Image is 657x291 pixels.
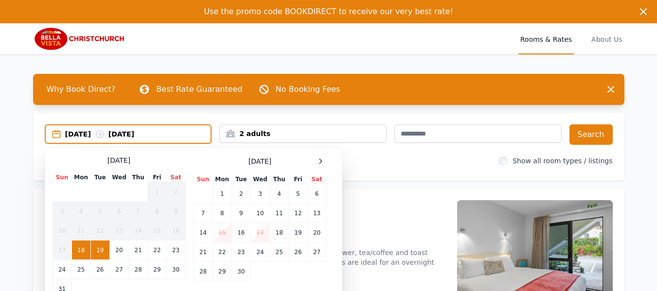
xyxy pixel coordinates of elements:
[109,202,128,221] td: 6
[231,175,250,184] th: Tue
[231,184,250,204] td: 2
[129,260,148,279] td: 28
[231,262,250,281] td: 30
[270,184,289,204] td: 4
[194,242,213,262] td: 21
[148,260,166,279] td: 29
[71,240,90,260] td: 18
[569,124,613,145] button: Search
[90,240,109,260] td: 19
[53,240,71,260] td: 17
[109,173,128,182] th: Wed
[166,202,185,221] td: 9
[65,129,211,139] div: [DATE] [DATE]
[71,260,90,279] td: 25
[307,242,326,262] td: 27
[250,242,269,262] td: 24
[109,240,128,260] td: 20
[166,260,185,279] td: 30
[276,84,340,95] p: No Booking Fees
[270,175,289,184] th: Thu
[194,204,213,223] td: 7
[518,23,574,54] a: Rooms & Rates
[90,221,109,240] td: 12
[71,173,90,182] th: Mon
[270,242,289,262] td: 25
[194,175,213,184] th: Sun
[148,221,166,240] td: 15
[148,202,166,221] td: 8
[289,175,307,184] th: Fri
[129,173,148,182] th: Thu
[231,204,250,223] td: 9
[166,240,185,260] td: 23
[589,23,624,54] a: About Us
[289,223,307,242] td: 19
[129,202,148,221] td: 7
[109,221,128,240] td: 13
[213,204,231,223] td: 8
[53,173,71,182] th: Sun
[307,184,326,204] td: 6
[250,204,269,223] td: 10
[250,184,269,204] td: 3
[270,223,289,242] td: 18
[166,182,185,202] td: 2
[250,175,269,184] th: Wed
[231,223,250,242] td: 16
[90,202,109,221] td: 5
[148,182,166,202] td: 1
[213,262,231,281] td: 29
[307,223,326,242] td: 20
[204,7,453,16] span: Use the promo code BOOKDIRECT to receive our very best rate!
[148,240,166,260] td: 22
[220,129,386,138] div: 2 adults
[289,204,307,223] td: 12
[53,202,71,221] td: 3
[213,223,231,242] td: 15
[249,156,271,166] span: [DATE]
[213,184,231,204] td: 1
[213,175,231,184] th: Mon
[307,204,326,223] td: 13
[129,240,148,260] td: 21
[194,223,213,242] td: 14
[39,80,124,99] span: Why Book Direct?
[148,173,166,182] th: Fri
[213,242,231,262] td: 22
[270,204,289,223] td: 11
[513,157,612,165] label: Show all room types / listings
[53,260,71,279] td: 24
[71,202,90,221] td: 4
[289,242,307,262] td: 26
[166,221,185,240] td: 16
[90,173,109,182] th: Tue
[109,260,128,279] td: 27
[166,173,185,182] th: Sat
[289,184,307,204] td: 5
[33,27,126,51] img: Bella Vista Christchurch
[90,260,109,279] td: 26
[156,84,242,95] p: Best Rate Guaranteed
[194,262,213,281] td: 28
[129,221,148,240] td: 14
[307,175,326,184] th: Sat
[71,221,90,240] td: 11
[53,221,71,240] td: 10
[250,223,269,242] td: 17
[107,155,130,165] span: [DATE]
[231,242,250,262] td: 23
